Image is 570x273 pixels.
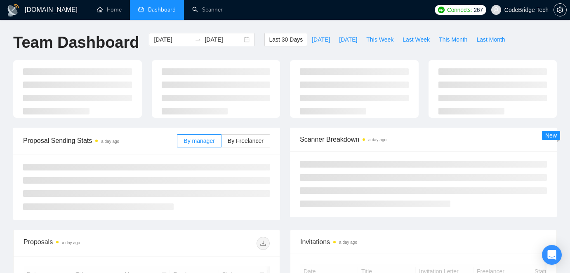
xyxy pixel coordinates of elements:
[62,240,80,245] time: a day ago
[97,6,122,13] a: homeHome
[334,33,362,46] button: [DATE]
[205,35,242,44] input: End date
[366,35,393,44] span: This Week
[439,35,467,44] span: This Month
[300,134,547,145] span: Scanner Breakdown
[264,33,307,46] button: Last 30 Days
[154,35,191,44] input: Start date
[403,35,430,44] span: Last Week
[398,33,434,46] button: Last Week
[554,7,566,13] span: setting
[545,132,557,139] span: New
[138,7,144,12] span: dashboard
[7,4,20,17] img: logo
[184,138,214,144] span: By manager
[472,33,509,46] button: Last Month
[312,35,330,44] span: [DATE]
[447,5,472,14] span: Connects:
[101,139,119,144] time: a day ago
[434,33,472,46] button: This Month
[192,6,223,13] a: searchScanner
[307,33,334,46] button: [DATE]
[23,135,177,146] span: Proposal Sending Stats
[148,6,176,13] span: Dashboard
[339,240,357,245] time: a day ago
[269,35,303,44] span: Last 30 Days
[554,7,567,13] a: setting
[195,36,201,43] span: swap-right
[13,33,139,52] h1: Team Dashboard
[195,36,201,43] span: to
[228,138,264,144] span: By Freelancer
[493,7,499,13] span: user
[24,237,147,250] div: Proposals
[300,237,546,247] span: Invitations
[476,35,505,44] span: Last Month
[362,33,398,46] button: This Week
[339,35,357,44] span: [DATE]
[368,138,386,142] time: a day ago
[542,245,562,265] div: Open Intercom Messenger
[473,5,483,14] span: 267
[438,7,445,13] img: upwork-logo.png
[554,3,567,16] button: setting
